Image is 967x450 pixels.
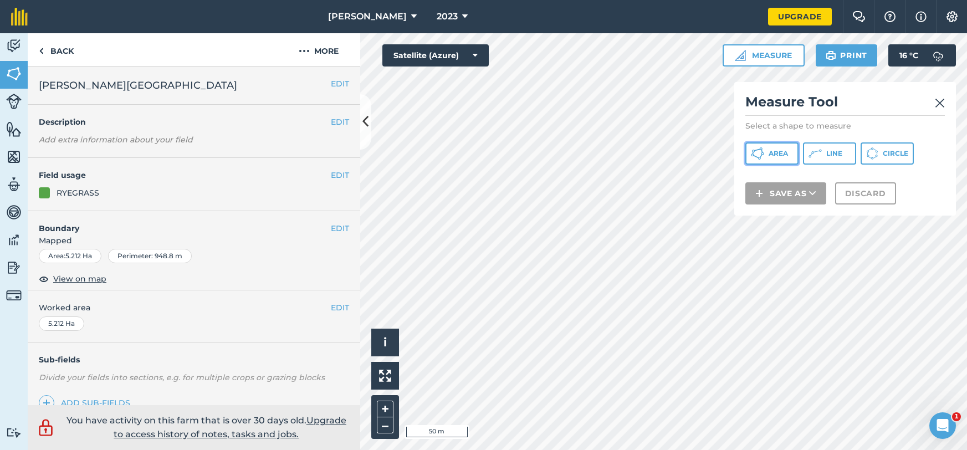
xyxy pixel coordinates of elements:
[915,10,927,23] img: svg+xml;base64,PHN2ZyB4bWxucz0iaHR0cDovL3d3dy53My5vcmcvMjAwMC9zdmciIHdpZHRoPSIxNyIgaGVpZ2h0PSIxNy...
[945,11,959,22] img: A cog icon
[39,135,193,145] em: Add extra information about your field
[383,335,387,349] span: i
[379,370,391,382] img: Four arrows, one pointing top left, one top right, one bottom right and the last bottom left
[43,396,50,410] img: svg+xml;base64,PHN2ZyB4bWxucz0iaHR0cDovL3d3dy53My5vcmcvMjAwMC9zdmciIHdpZHRoPSIxNCIgaGVpZ2h0PSIyNC...
[952,412,961,421] span: 1
[36,417,55,438] img: svg+xml;base64,PD94bWwgdmVyc2lvbj0iMS4wIiBlbmNvZGluZz0idXRmLTgiPz4KPCEtLSBHZW5lcmF0b3I6IEFkb2JlIE...
[755,187,763,200] img: svg+xml;base64,PHN2ZyB4bWxucz0iaHR0cDovL3d3dy53My5vcmcvMjAwMC9zdmciIHdpZHRoPSIxNCIgaGVpZ2h0PSIyNC...
[39,316,84,331] div: 5.212 Ha
[745,93,945,116] h2: Measure Tool
[108,249,192,263] div: Perimeter : 948.8 m
[735,50,746,61] img: Ruler icon
[6,232,22,248] img: svg+xml;base64,PD94bWwgdmVyc2lvbj0iMS4wIiBlbmNvZGluZz0idXRmLTgiPz4KPCEtLSBHZW5lcmF0b3I6IEFkb2JlIE...
[28,234,360,247] span: Mapped
[745,182,826,204] button: Save as
[888,44,956,67] button: 16 °C
[11,8,28,25] img: fieldmargin Logo
[929,412,956,439] iframe: Intercom live chat
[883,11,897,22] img: A question mark icon
[61,413,352,442] p: You have activity on this farm that is over 30 days old.
[6,38,22,54] img: svg+xml;base64,PD94bWwgdmVyc2lvbj0iMS4wIiBlbmNvZGluZz0idXRmLTgiPz4KPCEtLSBHZW5lcmF0b3I6IEFkb2JlIE...
[723,44,805,67] button: Measure
[331,169,349,181] button: EDIT
[935,96,945,110] img: svg+xml;base64,PHN2ZyB4bWxucz0iaHR0cDovL3d3dy53My5vcmcvMjAwMC9zdmciIHdpZHRoPSIyMiIgaGVpZ2h0PSIzMC...
[57,187,99,199] div: RYEGRASS
[382,44,489,67] button: Satellite (Azure)
[816,44,878,67] button: Print
[39,395,135,411] a: Add sub-fields
[6,427,22,438] img: svg+xml;base64,PD94bWwgdmVyc2lvbj0iMS4wIiBlbmNvZGluZz0idXRmLTgiPz4KPCEtLSBHZW5lcmF0b3I6IEFkb2JlIE...
[39,372,325,382] em: Divide your fields into sections, e.g. for multiple crops or grazing blocks
[39,116,349,128] h4: Description
[745,142,799,165] button: Area
[377,401,393,417] button: +
[852,11,866,22] img: Two speech bubbles overlapping with the left bubble in the forefront
[328,10,407,23] span: [PERSON_NAME]
[861,142,914,165] button: Circle
[826,49,836,62] img: svg+xml;base64,PHN2ZyB4bWxucz0iaHR0cDovL3d3dy53My5vcmcvMjAwMC9zdmciIHdpZHRoPSIxOSIgaGVpZ2h0PSIyNC...
[277,33,360,66] button: More
[39,301,349,314] span: Worked area
[6,65,22,82] img: svg+xml;base64,PHN2ZyB4bWxucz0iaHR0cDovL3d3dy53My5vcmcvMjAwMC9zdmciIHdpZHRoPSI1NiIgaGVpZ2h0PSI2MC...
[28,33,85,66] a: Back
[883,149,908,158] span: Circle
[6,259,22,276] img: svg+xml;base64,PD94bWwgdmVyc2lvbj0iMS4wIiBlbmNvZGluZz0idXRmLTgiPz4KPCEtLSBHZW5lcmF0b3I6IEFkb2JlIE...
[6,288,22,303] img: svg+xml;base64,PD94bWwgdmVyc2lvbj0iMS4wIiBlbmNvZGluZz0idXRmLTgiPz4KPCEtLSBHZW5lcmF0b3I6IEFkb2JlIE...
[899,44,918,67] span: 16 ° C
[437,10,458,23] span: 2023
[6,149,22,165] img: svg+xml;base64,PHN2ZyB4bWxucz0iaHR0cDovL3d3dy53My5vcmcvMjAwMC9zdmciIHdpZHRoPSI1NiIgaGVpZ2h0PSI2MC...
[28,354,360,366] h4: Sub-fields
[331,116,349,128] button: EDIT
[6,204,22,221] img: svg+xml;base64,PD94bWwgdmVyc2lvbj0iMS4wIiBlbmNvZGluZz0idXRmLTgiPz4KPCEtLSBHZW5lcmF0b3I6IEFkb2JlIE...
[6,121,22,137] img: svg+xml;base64,PHN2ZyB4bWxucz0iaHR0cDovL3d3dy53My5vcmcvMjAwMC9zdmciIHdpZHRoPSI1NiIgaGVpZ2h0PSI2MC...
[39,44,44,58] img: svg+xml;base64,PHN2ZyB4bWxucz0iaHR0cDovL3d3dy53My5vcmcvMjAwMC9zdmciIHdpZHRoPSI5IiBoZWlnaHQ9IjI0Ii...
[6,176,22,193] img: svg+xml;base64,PD94bWwgdmVyc2lvbj0iMS4wIiBlbmNvZGluZz0idXRmLTgiPz4KPCEtLSBHZW5lcmF0b3I6IEFkb2JlIE...
[331,78,349,90] button: EDIT
[768,8,832,25] a: Upgrade
[371,329,399,356] button: i
[39,249,101,263] div: Area : 5.212 Ha
[299,44,310,58] img: svg+xml;base64,PHN2ZyB4bWxucz0iaHR0cDovL3d3dy53My5vcmcvMjAwMC9zdmciIHdpZHRoPSIyMCIgaGVpZ2h0PSIyNC...
[39,272,49,285] img: svg+xml;base64,PHN2ZyB4bWxucz0iaHR0cDovL3d3dy53My5vcmcvMjAwMC9zdmciIHdpZHRoPSIxOCIgaGVpZ2h0PSIyNC...
[28,211,331,234] h4: Boundary
[803,142,856,165] button: Line
[377,417,393,433] button: –
[39,169,331,181] h4: Field usage
[53,273,106,285] span: View on map
[331,222,349,234] button: EDIT
[39,272,106,285] button: View on map
[835,182,896,204] button: Discard
[769,149,788,158] span: Area
[39,78,237,93] span: [PERSON_NAME][GEOGRAPHIC_DATA]
[6,94,22,109] img: svg+xml;base64,PD94bWwgdmVyc2lvbj0iMS4wIiBlbmNvZGluZz0idXRmLTgiPz4KPCEtLSBHZW5lcmF0b3I6IEFkb2JlIE...
[927,44,949,67] img: svg+xml;base64,PD94bWwgdmVyc2lvbj0iMS4wIiBlbmNvZGluZz0idXRmLTgiPz4KPCEtLSBHZW5lcmF0b3I6IEFkb2JlIE...
[826,149,842,158] span: Line
[745,120,945,131] p: Select a shape to measure
[331,301,349,314] button: EDIT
